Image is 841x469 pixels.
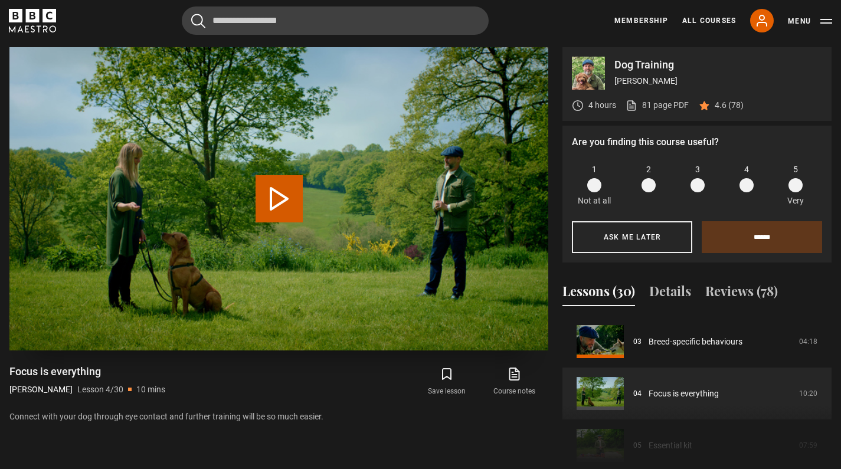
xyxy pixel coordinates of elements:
[481,365,548,399] a: Course notes
[705,281,778,306] button: Reviews (78)
[9,9,56,32] svg: BBC Maestro
[682,15,736,26] a: All Courses
[578,195,611,207] p: Not at all
[614,15,668,26] a: Membership
[572,135,822,149] p: Are you finding this course useful?
[695,163,700,176] span: 3
[715,99,744,111] p: 4.6 (78)
[9,365,165,379] h1: Focus is everything
[562,281,635,306] button: Lessons (30)
[614,60,822,70] p: Dog Training
[136,383,165,396] p: 10 mins
[649,336,742,348] a: Breed-specific behaviours
[256,175,303,222] button: Play Lesson Focus is everything
[646,163,651,176] span: 2
[744,163,749,176] span: 4
[588,99,616,111] p: 4 hours
[77,383,123,396] p: Lesson 4/30
[592,163,597,176] span: 1
[9,383,73,396] p: [PERSON_NAME]
[788,15,832,27] button: Toggle navigation
[572,221,692,253] button: Ask me later
[784,195,807,207] p: Very
[649,388,719,400] a: Focus is everything
[9,411,548,423] p: Connect with your dog through eye contact and further training will be so much easier.
[614,75,822,87] p: [PERSON_NAME]
[413,365,480,399] button: Save lesson
[649,281,691,306] button: Details
[182,6,489,35] input: Search
[191,14,205,28] button: Submit the search query
[793,163,798,176] span: 5
[626,99,689,111] a: 81 page PDF
[9,47,548,350] video-js: Video Player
